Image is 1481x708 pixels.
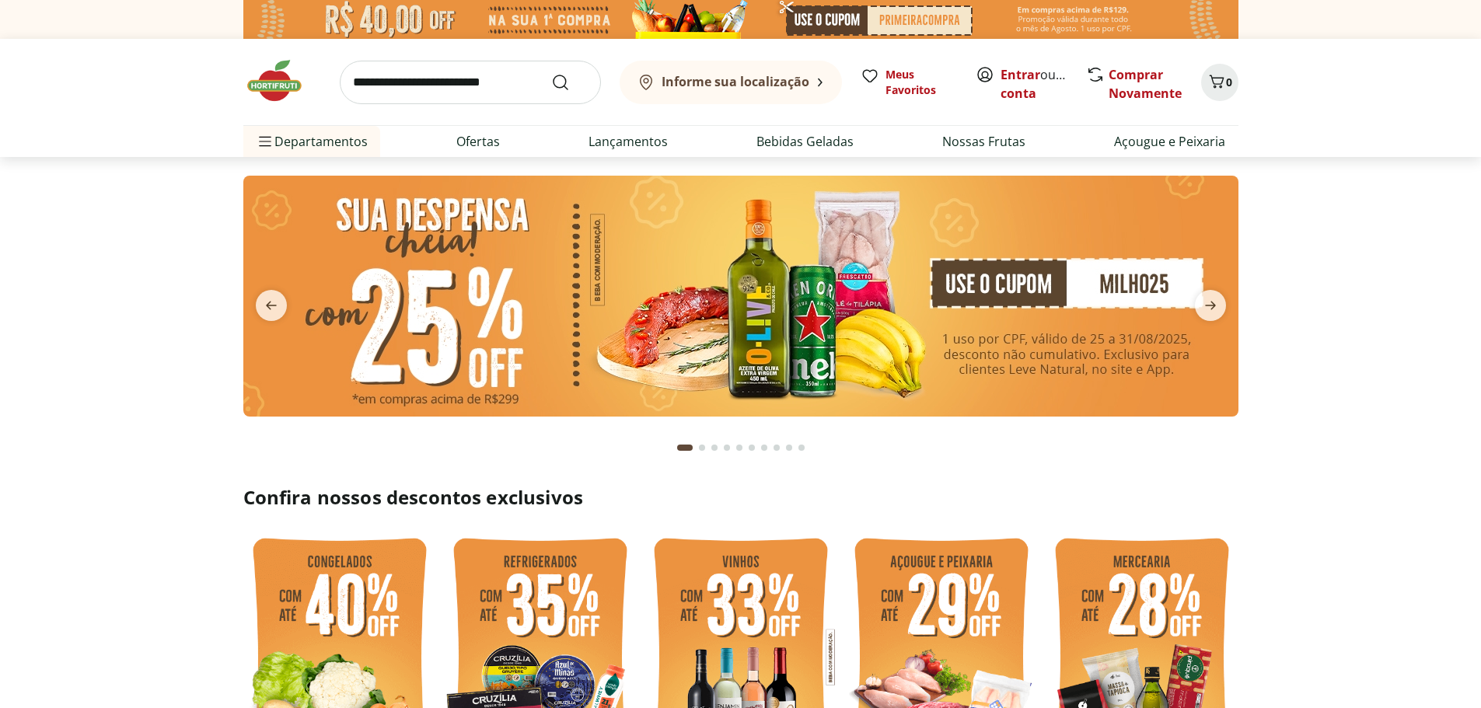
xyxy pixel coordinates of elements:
button: previous [243,290,299,321]
a: Entrar [1001,66,1040,83]
img: cupom [243,176,1238,417]
a: Ofertas [456,132,500,151]
span: ou [1001,65,1070,103]
button: Go to page 9 from fs-carousel [783,429,795,466]
a: Criar conta [1001,66,1086,102]
button: Go to page 4 from fs-carousel [721,429,733,466]
button: Go to page 7 from fs-carousel [758,429,770,466]
span: 0 [1226,75,1232,89]
button: Submit Search [551,73,589,92]
b: Informe sua localização [662,73,809,90]
img: Hortifruti [243,58,321,104]
span: Meus Favoritos [885,67,957,98]
button: Menu [256,123,274,160]
button: Go to page 2 from fs-carousel [696,429,708,466]
button: Current page from fs-carousel [674,429,696,466]
a: Comprar Novamente [1109,66,1182,102]
button: Informe sua localização [620,61,842,104]
button: next [1182,290,1238,321]
a: Lançamentos [589,132,668,151]
h2: Confira nossos descontos exclusivos [243,485,1238,510]
input: search [340,61,601,104]
button: Go to page 8 from fs-carousel [770,429,783,466]
button: Carrinho [1201,64,1238,101]
button: Go to page 10 from fs-carousel [795,429,808,466]
a: Bebidas Geladas [756,132,854,151]
button: Go to page 3 from fs-carousel [708,429,721,466]
a: Meus Favoritos [861,67,957,98]
span: Departamentos [256,123,368,160]
button: Go to page 6 from fs-carousel [746,429,758,466]
a: Açougue e Peixaria [1114,132,1225,151]
a: Nossas Frutas [942,132,1025,151]
button: Go to page 5 from fs-carousel [733,429,746,466]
